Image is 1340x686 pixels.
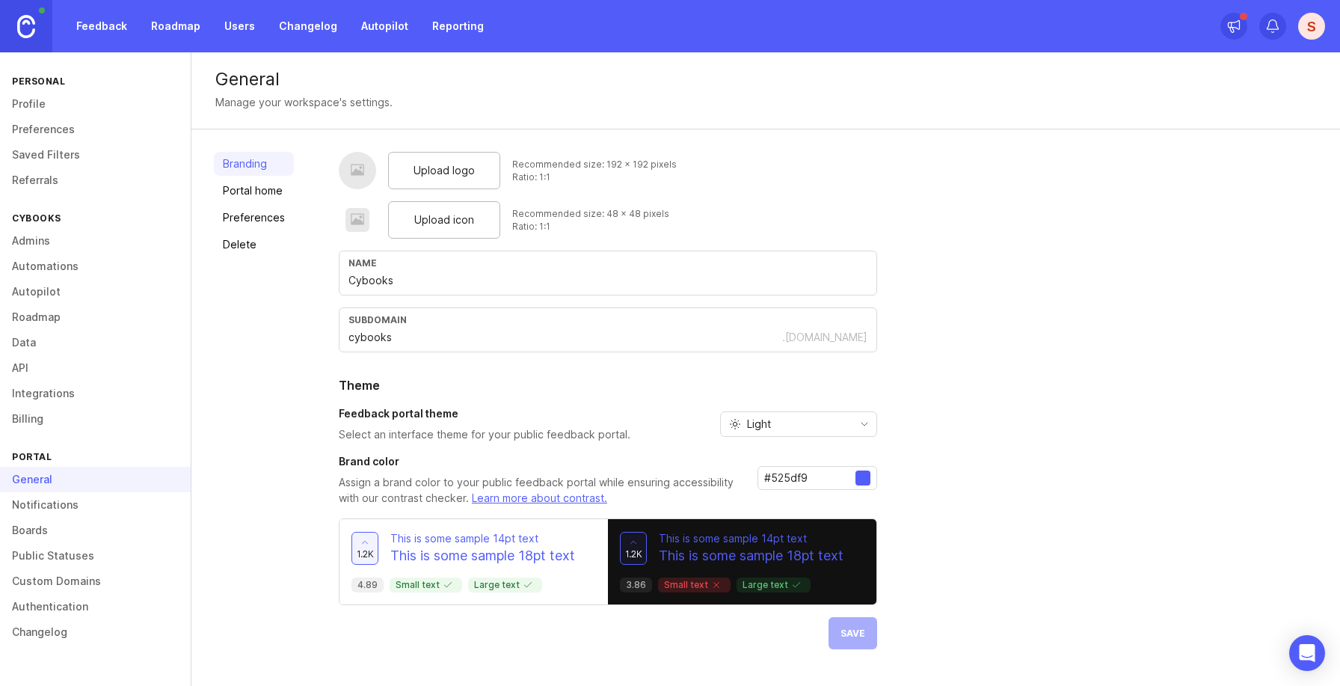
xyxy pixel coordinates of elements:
[214,206,294,230] a: Preferences
[390,546,575,566] p: This is some sample 18pt text
[512,220,669,233] div: Ratio: 1:1
[215,70,1316,88] div: General
[747,416,771,432] span: Light
[357,548,374,560] span: 1.2k
[215,94,393,111] div: Manage your workspace's settings.
[1298,13,1325,40] button: S
[390,531,575,546] p: This is some sample 14pt text
[348,329,782,346] input: Subdomain
[214,152,294,176] a: Branding
[512,171,677,183] div: Ratio: 1:1
[852,418,876,430] svg: toggle icon
[214,233,294,257] a: Delete
[512,207,669,220] div: Recommended size: 48 x 48 pixels
[620,532,647,565] button: 1.2k
[339,406,630,421] h3: Feedback portal theme
[396,579,456,591] p: Small text
[423,13,493,40] a: Reporting
[512,158,677,171] div: Recommended size: 192 x 192 pixels
[215,13,264,40] a: Users
[339,475,746,506] p: Assign a brand color to your public feedback portal while ensuring accessibility with our contras...
[214,179,294,203] a: Portal home
[782,330,867,345] div: .[DOMAIN_NAME]
[67,13,136,40] a: Feedback
[414,162,475,179] span: Upload logo
[339,376,877,394] h2: Theme
[352,13,417,40] a: Autopilot
[659,546,843,566] p: This is some sample 18pt text
[474,579,536,591] p: Large text
[743,579,805,591] p: Large text
[270,13,346,40] a: Changelog
[142,13,209,40] a: Roadmap
[357,579,378,591] p: 4.89
[664,579,725,591] p: Small text
[729,418,741,430] svg: prefix icon Sun
[351,532,378,565] button: 1.2k
[472,491,607,504] a: Learn more about contrast.
[720,411,877,437] div: toggle menu
[1289,635,1325,671] div: Open Intercom Messenger
[626,579,646,591] p: 3.86
[348,257,867,269] div: Name
[414,212,474,228] span: Upload icon
[339,427,630,442] p: Select an interface theme for your public feedback portal.
[659,531,843,546] p: This is some sample 14pt text
[348,314,867,325] div: subdomain
[339,454,746,469] h3: Brand color
[17,15,35,38] img: Canny Home
[625,548,642,560] span: 1.2k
